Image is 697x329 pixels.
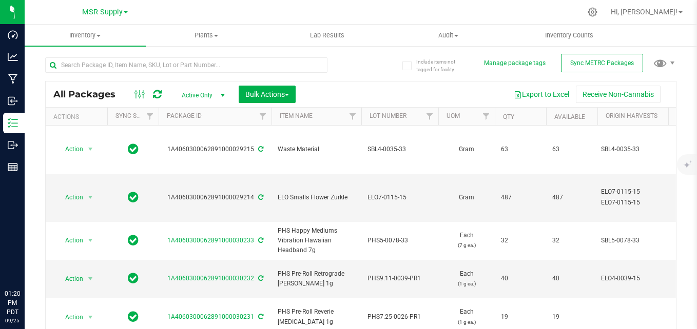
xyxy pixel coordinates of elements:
span: Bulk Actions [245,90,289,98]
div: Value 1: ELO7-0115-15 [601,187,697,197]
span: PHS5-0078-33 [367,236,432,245]
span: 40 [501,274,540,283]
span: Sync from Compliance System [257,194,263,201]
span: PHS9.11-0039-PR1 [367,274,432,283]
button: Receive Non-Cannabis [576,86,661,103]
span: Sync from Compliance System [257,275,263,282]
inline-svg: Manufacturing [8,74,18,84]
span: 32 [501,236,540,245]
span: Sync METRC Packages [570,59,634,67]
span: Sync from Compliance System [257,237,263,244]
span: Gram [444,193,489,202]
span: In Sync [128,310,139,324]
span: 32 [552,236,591,245]
div: 1A4060300062891000029215 [157,145,273,154]
button: Manage package tags [484,59,546,68]
input: Search Package ID, Item Name, SKU, Lot or Part Number... [45,57,327,73]
span: select [84,142,97,156]
inline-svg: Analytics [8,52,18,62]
span: select [84,190,97,204]
span: PHS7.25-0026-PR1 [367,312,432,322]
a: Qty [503,113,514,120]
span: 40 [552,274,591,283]
span: In Sync [128,271,139,285]
p: (7 g ea.) [444,240,489,250]
span: Include items not tagged for facility [416,58,468,73]
iframe: Resource center unread badge [30,245,43,258]
button: Sync METRC Packages [561,54,643,72]
p: 01:20 PM PDT [5,289,20,317]
a: Item Name [280,112,313,119]
button: Bulk Actions [239,86,296,103]
span: select [84,310,97,324]
inline-svg: Reports [8,162,18,172]
p: (1 g ea.) [444,317,489,327]
span: Sync from Compliance System [257,146,263,153]
inline-svg: Inventory [8,118,18,128]
div: Value 1: ELO4-0039-15 [601,274,697,283]
div: Value 1: SBL4-0035-33 [601,145,697,154]
span: Action [56,272,84,286]
a: Audit [388,25,509,46]
a: UOM [447,112,460,119]
div: Actions [53,113,103,120]
span: Sync from Compliance System [257,313,263,320]
a: Filter [255,108,272,125]
inline-svg: Dashboard [8,30,18,40]
span: Action [56,142,84,156]
a: Filter [421,108,438,125]
inline-svg: Inbound [8,96,18,106]
span: SBL4-0035-33 [367,145,432,154]
span: MSR Supply [82,8,123,16]
span: PHS Happy Mediums Vibration Hawaiian Headband 7g [278,226,355,256]
span: All Packages [53,89,126,100]
span: 487 [552,193,591,202]
span: Waste Material [278,145,355,154]
div: 1A4060300062891000029214 [157,193,273,202]
span: 19 [501,312,540,322]
span: ELO7-0115-15 [367,193,432,202]
span: Lab Results [296,31,358,40]
iframe: Resource center [10,247,41,278]
span: 19 [552,312,591,322]
a: 1A4060300062891000030231 [167,313,254,320]
span: 63 [552,145,591,154]
span: PHS Pre-Roll Retrograde [PERSON_NAME] 1g [278,269,355,289]
span: Action [56,190,84,204]
a: Lab Results [267,25,388,46]
a: Filter [478,108,495,125]
span: In Sync [128,233,139,248]
a: Filter [344,108,361,125]
span: select [84,233,97,248]
a: Lot Number [370,112,406,119]
span: Inventory Counts [531,31,607,40]
inline-svg: Outbound [8,140,18,150]
a: Plants [146,25,267,46]
span: ELO Smalls Flower Zurkle [278,193,355,202]
button: Export to Excel [507,86,576,103]
span: 487 [501,193,540,202]
span: 63 [501,145,540,154]
a: Available [554,113,585,120]
span: Inventory [25,31,146,40]
span: Audit [388,31,508,40]
a: Origin Harvests [606,112,657,119]
span: In Sync [128,190,139,204]
a: Filter [142,108,159,125]
span: Action [56,310,84,324]
span: Each [444,307,489,326]
a: Inventory [25,25,146,46]
a: 1A4060300062891000030233 [167,237,254,244]
span: Each [444,269,489,289]
span: PHS Pre-Roll Reverie [MEDICAL_DATA] 1g [278,307,355,326]
span: In Sync [128,142,139,156]
span: select [84,272,97,286]
a: Inventory Counts [509,25,630,46]
span: Gram [444,145,489,154]
div: Manage settings [586,7,599,17]
span: Each [444,231,489,250]
span: Action [56,233,84,248]
a: 1A4060300062891000030232 [167,275,254,282]
span: Plants [146,31,266,40]
a: Sync Status [115,112,155,119]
